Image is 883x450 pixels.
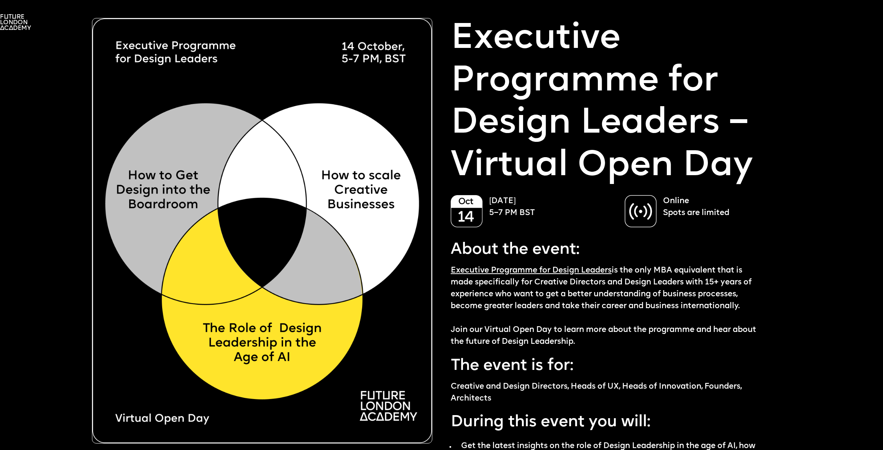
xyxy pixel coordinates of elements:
[451,240,757,260] p: About the event:
[489,195,617,219] p: [DATE] 5–7 PM BST
[451,266,612,274] a: Executive Programme for Design Leaders
[451,381,757,404] p: Creative and Design Directors, Heads of UX, Heads of Innovation, Founders, Architects
[451,356,757,376] p: The event is for:
[451,264,757,348] p: is the only MBA equivalent that is made specifically for Creative Directors and Design Leaders wi...
[663,195,791,219] p: Online Spots are limited
[451,18,791,187] p: Executive Programme for Design Leaders – Virtual Open Day
[451,412,757,433] p: During this event you will:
